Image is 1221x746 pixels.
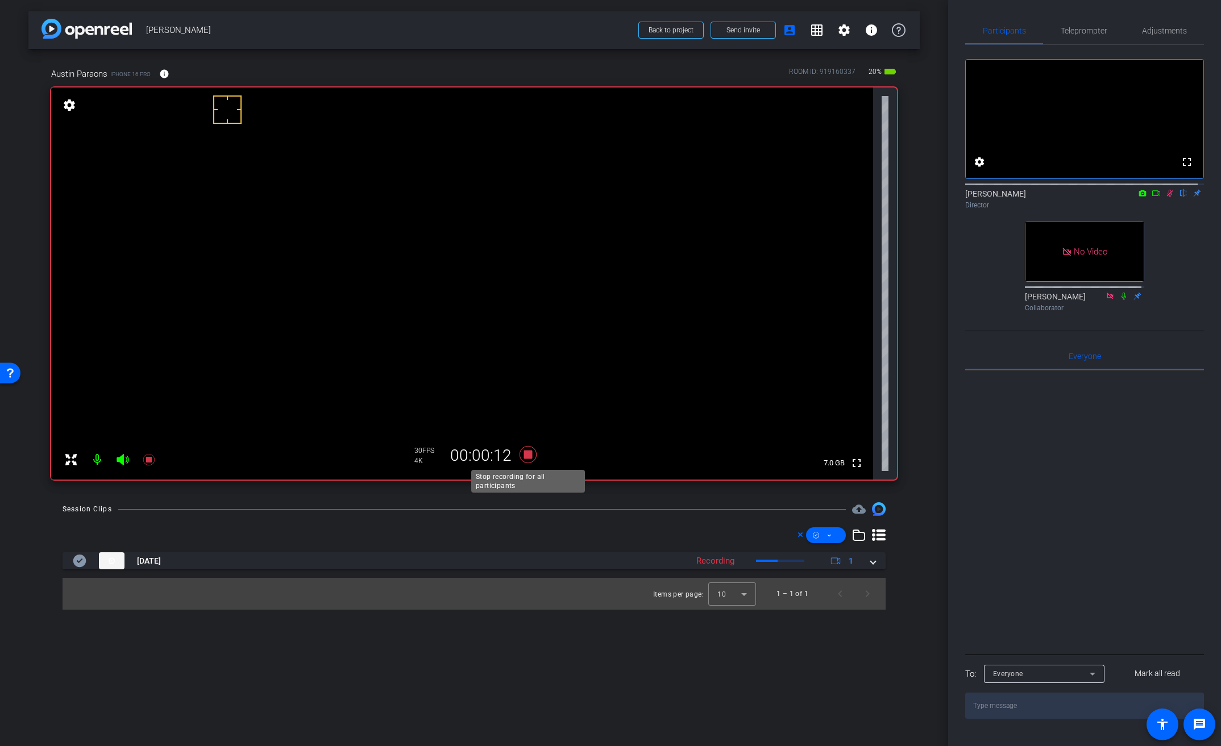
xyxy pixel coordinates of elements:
mat-icon: account_box [783,23,796,37]
span: 1 [849,555,853,567]
button: Previous page [827,580,854,607]
mat-icon: settings [973,155,986,169]
span: Everyone [1069,352,1101,360]
div: Items per page: [653,589,704,600]
mat-icon: settings [61,98,77,112]
mat-icon: accessibility [1156,718,1169,731]
mat-icon: cloud_upload [852,502,866,516]
div: Director [965,200,1204,210]
button: Send invite [711,22,776,39]
div: [PERSON_NAME] [965,188,1204,210]
span: [DATE] [137,555,161,567]
span: Destinations for your clips [852,502,866,516]
mat-icon: info [159,69,169,79]
span: iPhone 16 Pro [110,70,151,78]
div: 1 – 1 of 1 [776,588,808,599]
mat-icon: grid_on [810,23,824,37]
span: Send invite [726,26,760,35]
div: Recording [691,555,740,568]
span: No Video [1074,247,1107,257]
div: Session Clips [63,503,112,515]
div: Collaborator [1025,303,1144,313]
span: 7.0 GB [820,456,849,470]
mat-icon: fullscreen [1180,155,1194,169]
button: Mark all read [1111,664,1205,684]
img: app-logo [41,19,132,39]
span: FPS [422,447,434,455]
span: Mark all read [1135,668,1180,680]
mat-icon: info [865,23,878,37]
span: Back to project [649,26,693,34]
span: Teleprompter [1061,27,1107,35]
span: Adjustments [1142,27,1187,35]
img: Session clips [872,502,886,516]
img: thumb-nail [99,552,124,569]
span: Austin Paraons [51,68,107,80]
mat-icon: settings [837,23,851,37]
mat-icon: battery_std [883,65,897,78]
div: 00:00:12 [443,446,519,465]
mat-icon: flip [1177,187,1190,198]
span: Participants [983,27,1026,35]
div: To: [965,668,976,681]
button: Next page [854,580,881,607]
button: Back to project [638,22,704,39]
div: Stop recording for all participants [471,470,585,493]
span: [PERSON_NAME] [146,19,632,41]
div: 30 [414,446,443,455]
span: Everyone [993,670,1023,678]
div: [PERSON_NAME] [1025,291,1144,313]
mat-icon: message [1193,718,1206,731]
div: ROOM ID: 919160337 [789,66,855,83]
div: 4K [414,456,443,465]
mat-expansion-panel-header: thumb-nail[DATE]Recording1 [63,552,886,569]
mat-icon: fullscreen [850,456,863,470]
span: 20% [867,62,883,81]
